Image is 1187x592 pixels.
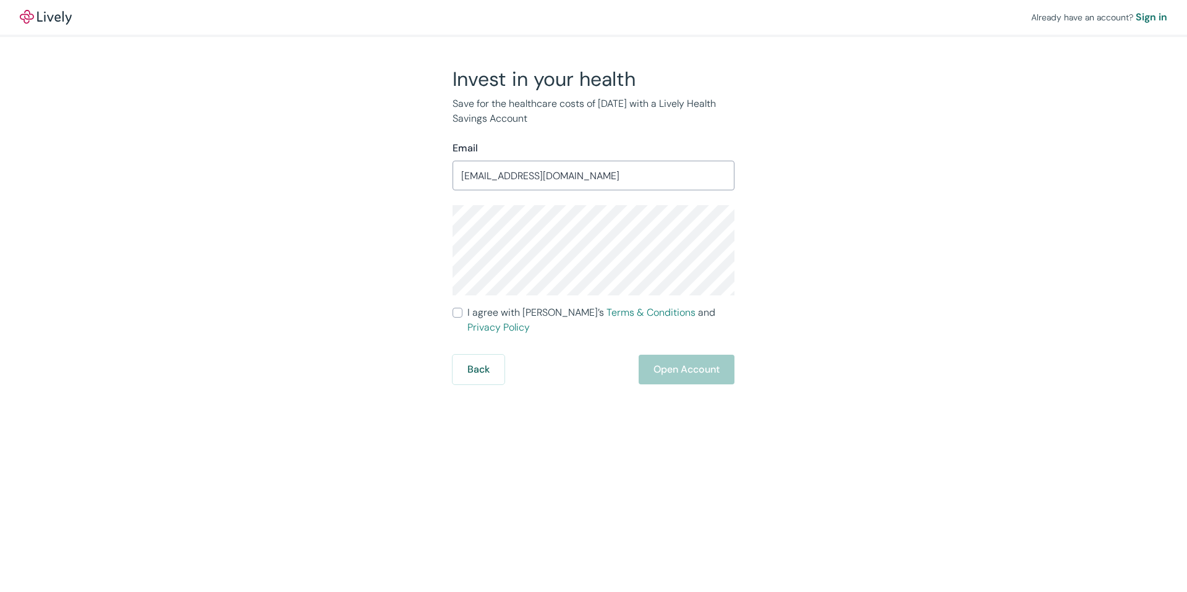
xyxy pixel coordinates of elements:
[453,355,504,384] button: Back
[20,10,72,25] a: LivelyLively
[467,305,734,335] span: I agree with [PERSON_NAME]’s and
[453,141,478,156] label: Email
[453,96,734,126] p: Save for the healthcare costs of [DATE] with a Lively Health Savings Account
[606,306,696,319] a: Terms & Conditions
[1031,10,1167,25] div: Already have an account?
[467,321,530,334] a: Privacy Policy
[20,10,72,25] img: Lively
[1136,10,1167,25] a: Sign in
[453,67,734,91] h2: Invest in your health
